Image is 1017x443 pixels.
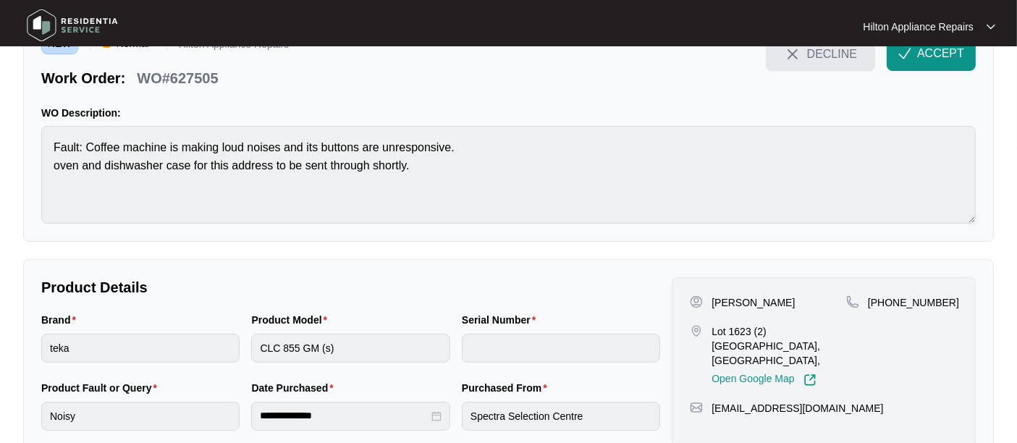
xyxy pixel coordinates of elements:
[846,295,859,308] img: map-pin
[690,401,703,414] img: map-pin
[22,4,123,47] img: residentia service logo
[41,106,976,120] p: WO Description:
[41,313,82,327] label: Brand
[690,324,703,337] img: map-pin
[462,381,553,395] label: Purchased From
[712,374,816,387] a: Open Google Map
[766,36,875,71] button: close-IconDECLINE
[712,324,846,368] p: Lot 1623 (2) [GEOGRAPHIC_DATA], [GEOGRAPHIC_DATA],
[137,68,218,88] p: WO#627505
[251,381,339,395] label: Date Purchased
[41,126,976,224] textarea: Fault: Coffee machine is making loud noises and its buttons are unresponsive. oven and dishwasher...
[887,36,976,71] button: check-IconACCEPT
[712,401,883,415] p: [EMAIL_ADDRESS][DOMAIN_NAME]
[41,402,240,431] input: Product Fault or Query
[712,295,795,310] p: [PERSON_NAME]
[462,334,660,363] input: Serial Number
[917,45,964,62] span: ACCEPT
[863,20,974,34] p: Hilton Appliance Repairs
[41,334,240,363] input: Brand
[41,277,660,298] p: Product Details
[251,313,333,327] label: Product Model
[898,47,911,60] img: check-Icon
[41,68,125,88] p: Work Order:
[803,374,816,387] img: Link-External
[868,297,959,308] span: [PHONE_NUMBER]
[784,46,801,63] img: close-Icon
[462,313,541,327] label: Serial Number
[462,402,660,431] input: Purchased From
[41,381,163,395] label: Product Fault or Query
[260,408,428,423] input: Date Purchased
[251,334,450,363] input: Product Model
[807,46,857,62] span: DECLINE
[987,23,995,30] img: dropdown arrow
[690,295,703,308] img: user-pin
